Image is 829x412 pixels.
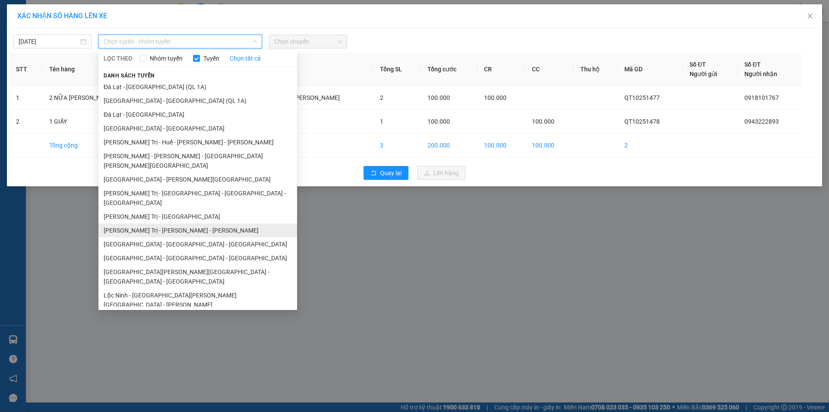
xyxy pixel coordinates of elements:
td: 200.000 [421,134,477,157]
li: Lộc Ninh - [GEOGRAPHIC_DATA][PERSON_NAME][GEOGRAPHIC_DATA] - [PERSON_NAME] [98,288,297,312]
span: 0918101767 [744,94,779,101]
li: [PERSON_NAME] Trị - Huế - [PERSON_NAME] - [PERSON_NAME] [98,135,297,149]
td: 2 [617,134,683,157]
li: [GEOGRAPHIC_DATA][PERSON_NAME][GEOGRAPHIC_DATA] - [GEOGRAPHIC_DATA] - [GEOGRAPHIC_DATA] [98,265,297,288]
a: Chọn tất cả [230,54,261,63]
span: QT10251477 [624,94,660,101]
span: down [252,39,257,44]
td: 1 GIẤY [42,110,148,134]
span: Tuyến [200,54,223,63]
li: [GEOGRAPHIC_DATA] - [GEOGRAPHIC_DATA] - [GEOGRAPHIC_DATA] [98,251,297,265]
span: Chọn chuyến [274,35,342,48]
span: Số ĐT [744,61,761,68]
li: [GEOGRAPHIC_DATA] - [GEOGRAPHIC_DATA] [98,121,297,135]
th: CR [477,53,525,86]
span: rollback [370,170,377,177]
td: 100.000 [477,134,525,157]
td: 2 [9,110,42,134]
td: 2 NỮA [PERSON_NAME] [42,86,148,110]
th: Tổng SL [373,53,421,86]
li: [GEOGRAPHIC_DATA] - [PERSON_NAME][GEOGRAPHIC_DATA] [98,172,297,186]
span: Người gửi [690,70,717,77]
span: XÁC NHẬN SỐ HÀNG LÊN XE [17,12,107,20]
th: Thu hộ [573,53,617,86]
button: uploadLên hàng [417,166,465,180]
span: Nhóm tuyến [146,54,186,63]
span: 2 [380,94,383,101]
td: Tổng cộng [42,134,148,157]
span: 100.000 [532,118,554,125]
span: LỌC THEO [104,54,133,63]
span: 1 [380,118,383,125]
span: Danh sách tuyến [98,72,160,80]
th: CC [525,53,573,86]
button: Close [798,4,822,29]
li: Đà Lạt - [GEOGRAPHIC_DATA] [98,108,297,121]
li: [PERSON_NAME] Trị - [GEOGRAPHIC_DATA] [98,210,297,224]
li: [GEOGRAPHIC_DATA] - [GEOGRAPHIC_DATA] (QL 1A) [98,94,297,108]
span: Số ĐT [690,61,706,68]
li: [PERSON_NAME] Trị - [PERSON_NAME] - [PERSON_NAME] [98,224,297,237]
td: 100.000 [525,134,573,157]
li: Đà Lạt - [GEOGRAPHIC_DATA] (QL 1A) [98,80,297,94]
span: Chọn tuyến - nhóm tuyến [104,35,257,48]
th: Tên hàng [42,53,148,86]
th: Mã GD [617,53,683,86]
span: 100.000 [427,94,450,101]
span: Người nhận [744,70,777,77]
li: [PERSON_NAME] - [PERSON_NAME] - [GEOGRAPHIC_DATA][PERSON_NAME][GEOGRAPHIC_DATA] [98,149,297,172]
span: close [807,13,813,19]
span: QT10251478 [624,118,660,125]
li: [PERSON_NAME] Trị - [GEOGRAPHIC_DATA] - [GEOGRAPHIC_DATA] - [GEOGRAPHIC_DATA] [98,186,297,210]
span: 100.000 [427,118,450,125]
th: Ghi chú [266,53,373,86]
td: 1 [9,86,42,110]
span: 100.000 [484,94,506,101]
span: Quay lại [380,168,402,178]
td: 3 [373,134,421,157]
li: [GEOGRAPHIC_DATA] - [GEOGRAPHIC_DATA] - [GEOGRAPHIC_DATA] [98,237,297,251]
th: Tổng cước [421,53,477,86]
button: rollbackQuay lại [364,166,408,180]
input: 13/10/2025 [19,37,79,46]
th: STT [9,53,42,86]
span: 751 VP [PERSON_NAME] [273,94,340,101]
span: 0943222893 [744,118,779,125]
